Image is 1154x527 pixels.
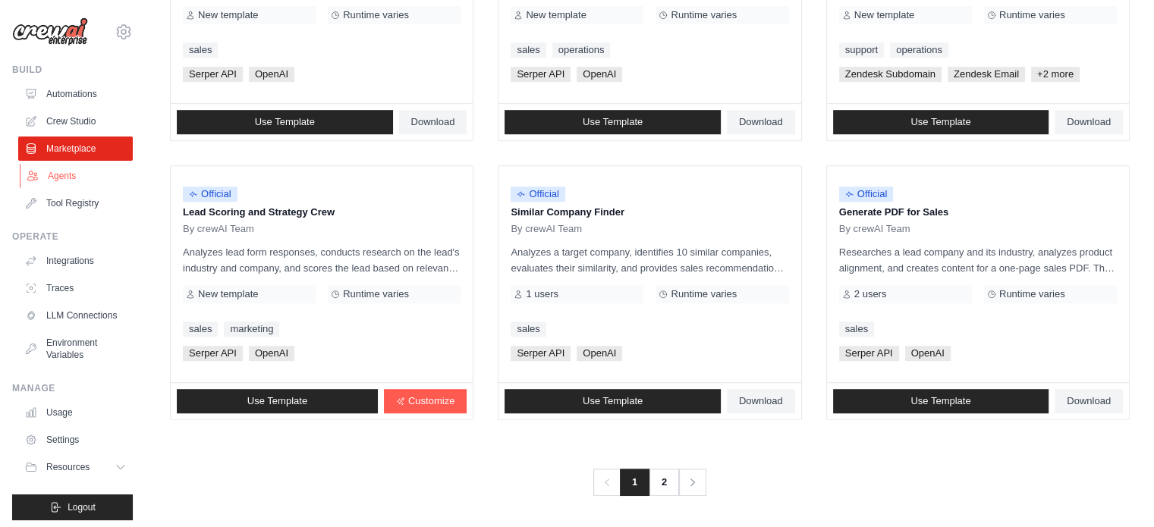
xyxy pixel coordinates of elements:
p: Analyzes a target company, identifies 10 similar companies, evaluates their similarity, and provi... [511,244,788,276]
span: Serper API [511,67,571,82]
a: Use Template [505,389,721,413]
span: Download [739,116,783,128]
a: Marketplace [18,136,133,161]
span: Use Template [247,395,307,407]
span: Download [1067,395,1111,407]
span: Use Template [910,116,970,128]
p: Generate PDF for Sales [839,205,1117,220]
span: +2 more [1031,67,1080,82]
span: Official [183,187,237,202]
a: sales [183,322,218,337]
p: Similar Company Finder [511,205,788,220]
div: Build [12,64,133,76]
span: Customize [408,395,454,407]
div: Operate [12,231,133,243]
span: Official [839,187,894,202]
span: OpenAI [249,67,294,82]
a: Traces [18,276,133,300]
a: Download [727,110,795,134]
span: 1 [620,469,649,496]
a: operations [890,42,948,58]
a: Customize [384,389,467,413]
a: Use Template [833,110,1049,134]
span: Use Template [910,395,970,407]
a: operations [552,42,611,58]
span: Runtime varies [671,288,737,300]
a: support [839,42,884,58]
button: Logout [12,494,133,520]
a: Download [1055,389,1123,413]
a: LLM Connections [18,303,133,328]
span: OpenAI [905,346,951,361]
span: Serper API [839,346,899,361]
span: Resources [46,461,90,473]
a: Automations [18,82,133,106]
span: Runtime varies [343,288,409,300]
a: Use Template [505,110,721,134]
a: Integrations [18,249,133,273]
a: Download [1055,110,1123,134]
span: Logout [68,501,96,513]
span: Zendesk Subdomain [839,67,942,82]
span: Download [411,116,455,128]
a: Environment Variables [18,331,133,367]
a: marketing [224,322,279,337]
a: Settings [18,428,133,452]
span: OpenAI [577,346,622,361]
span: Zendesk Email [948,67,1025,82]
div: Manage [12,382,133,394]
a: sales [511,42,546,58]
a: sales [511,322,546,337]
a: 2 [649,469,679,496]
span: By crewAI Team [511,223,582,235]
span: 2 users [854,288,887,300]
span: New template [198,9,258,21]
span: Runtime varies [999,9,1065,21]
span: OpenAI [249,346,294,361]
a: Use Template [177,110,393,134]
span: Official [511,187,565,202]
span: Use Template [255,116,315,128]
a: sales [183,42,218,58]
span: New template [526,9,586,21]
span: Runtime varies [343,9,409,21]
span: Use Template [583,395,643,407]
nav: Pagination [593,469,706,496]
span: By crewAI Team [839,223,910,235]
a: sales [839,322,874,337]
a: Use Template [177,389,378,413]
span: Serper API [183,67,243,82]
a: Tool Registry [18,191,133,215]
a: Download [727,389,795,413]
a: Crew Studio [18,109,133,133]
a: Usage [18,400,133,425]
span: Use Template [583,116,643,128]
span: Runtime varies [999,288,1065,300]
span: By crewAI Team [183,223,254,235]
span: OpenAI [577,67,622,82]
span: 1 users [526,288,558,300]
span: Download [739,395,783,407]
span: Serper API [511,346,571,361]
a: Agents [20,164,134,188]
button: Resources [18,455,133,479]
p: Analyzes lead form responses, conducts research on the lead's industry and company, and scores th... [183,244,461,276]
p: Researches a lead company and its industry, analyzes product alignment, and creates content for a... [839,244,1117,276]
span: New template [198,288,258,300]
a: Use Template [833,389,1049,413]
a: Download [399,110,467,134]
img: Logo [12,17,88,46]
p: Lead Scoring and Strategy Crew [183,205,461,220]
span: Download [1067,116,1111,128]
span: New template [854,9,914,21]
span: Serper API [183,346,243,361]
span: Runtime varies [671,9,737,21]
